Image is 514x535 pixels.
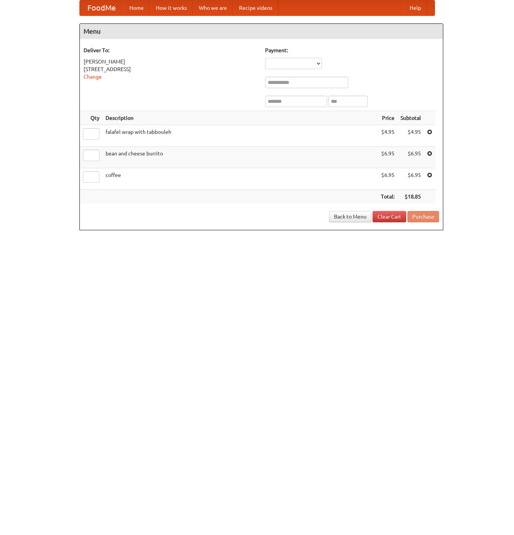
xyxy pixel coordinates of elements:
[102,147,378,168] td: bean and cheese burrito
[398,168,424,190] td: $6.95
[407,211,439,222] button: Purchase
[329,211,371,222] a: Back to Menu
[378,168,398,190] td: $6.95
[398,190,424,204] th: $18.85
[265,47,439,54] h5: Payment:
[398,111,424,125] th: Subtotal
[102,111,378,125] th: Description
[102,125,378,147] td: falafel wrap with tabbouleh
[378,147,398,168] td: $6.95
[193,0,233,16] a: Who we are
[233,0,278,16] a: Recipe videos
[123,0,150,16] a: Home
[102,168,378,190] td: coffee
[80,24,443,39] h4: Menu
[84,58,258,65] div: [PERSON_NAME]
[378,111,398,125] th: Price
[378,190,398,204] th: Total:
[84,47,258,54] h5: Deliver To:
[373,211,406,222] a: Clear Cart
[80,0,123,16] a: FoodMe
[84,65,258,73] div: [STREET_ADDRESS]
[80,111,102,125] th: Qty
[378,125,398,147] td: $4.95
[404,0,427,16] a: Help
[84,74,102,80] a: Change
[150,0,193,16] a: How it works
[398,147,424,168] td: $6.95
[398,125,424,147] td: $4.95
